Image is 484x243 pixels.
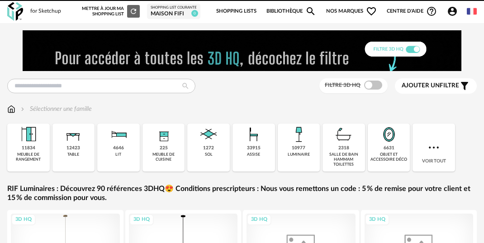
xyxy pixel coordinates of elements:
div: luminaire [288,152,310,157]
div: 3D HQ [247,214,271,225]
div: 3D HQ [129,214,154,225]
img: Luminaire.png [288,124,309,145]
div: 3D HQ [365,214,389,225]
div: 33915 [247,145,261,151]
img: fr [467,6,477,16]
div: salle de bain hammam toilettes [325,152,362,167]
a: RIF Luminaires : Découvrez 90 références 3DHQ😍 Conditions prescripteurs : Nous vous remettons un ... [7,184,477,203]
img: Table.png [62,124,84,145]
a: BibliothèqueMagnify icon [266,2,316,21]
img: FILTRE%20HQ%20NEW_V1%20(4).gif [23,30,461,71]
img: more.7b13dc1.svg [427,140,441,155]
div: assise [247,152,260,157]
span: Account Circle icon [447,6,458,17]
div: meuble de rangement [10,152,47,162]
div: table [67,152,79,157]
button: Ajouter unfiltre Filter icon [395,78,477,94]
div: Shopping List courante [151,5,197,10]
span: Filtre 3D HQ [325,82,361,88]
img: Literie.png [108,124,129,145]
img: svg+xml;base64,PHN2ZyB3aWR0aD0iMTYiIGhlaWdodD0iMTciIHZpZXdCb3g9IjAgMCAxNiAxNyIgZmlsbD0ibm9uZSIgeG... [7,105,15,114]
span: Filter icon [459,81,470,91]
img: Rangement.png [153,124,175,145]
img: Sol.png [198,124,219,145]
span: Account Circle icon [447,6,462,17]
a: Shopping Lists [216,2,256,21]
div: Voir tout [413,124,455,172]
div: 3D HQ [11,214,36,225]
img: Miroir.png [378,124,400,145]
div: 11834 [22,145,35,151]
img: OXP [7,2,23,21]
span: Ajouter un [402,82,440,89]
div: 4646 [113,145,124,151]
div: 6631 [384,145,394,151]
div: objet et accessoire déco [370,152,408,162]
span: Nos marques [326,2,377,21]
div: lit [115,152,121,157]
div: sol [205,152,213,157]
img: Meuble%20de%20rangement.png [18,124,39,145]
div: 225 [160,145,168,151]
div: 1272 [203,145,214,151]
img: Assise.png [243,124,265,145]
div: meuble de cuisine [145,152,182,162]
div: for Sketchup [30,8,61,15]
span: 0 [191,10,198,17]
div: 2318 [338,145,349,151]
span: Magnify icon [305,6,316,17]
span: filtre [402,82,459,90]
div: Mettre à jour ma Shopping List [82,5,140,18]
span: Heart Outline icon [366,6,377,17]
a: Shopping List courante MAISON FIFI 0 [151,5,197,17]
div: MAISON FIFI [151,10,197,18]
img: Salle%20de%20bain.png [333,124,355,145]
span: Help Circle Outline icon [426,6,437,17]
div: 12423 [66,145,80,151]
span: Centre d'aideHelp Circle Outline icon [387,6,437,17]
div: Sélectionner une famille [19,105,92,114]
img: svg+xml;base64,PHN2ZyB3aWR0aD0iMTYiIGhlaWdodD0iMTYiIHZpZXdCb3g9IjAgMCAxNiAxNiIgZmlsbD0ibm9uZSIgeG... [19,105,26,114]
span: Refresh icon [129,9,138,14]
div: 10977 [292,145,305,151]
